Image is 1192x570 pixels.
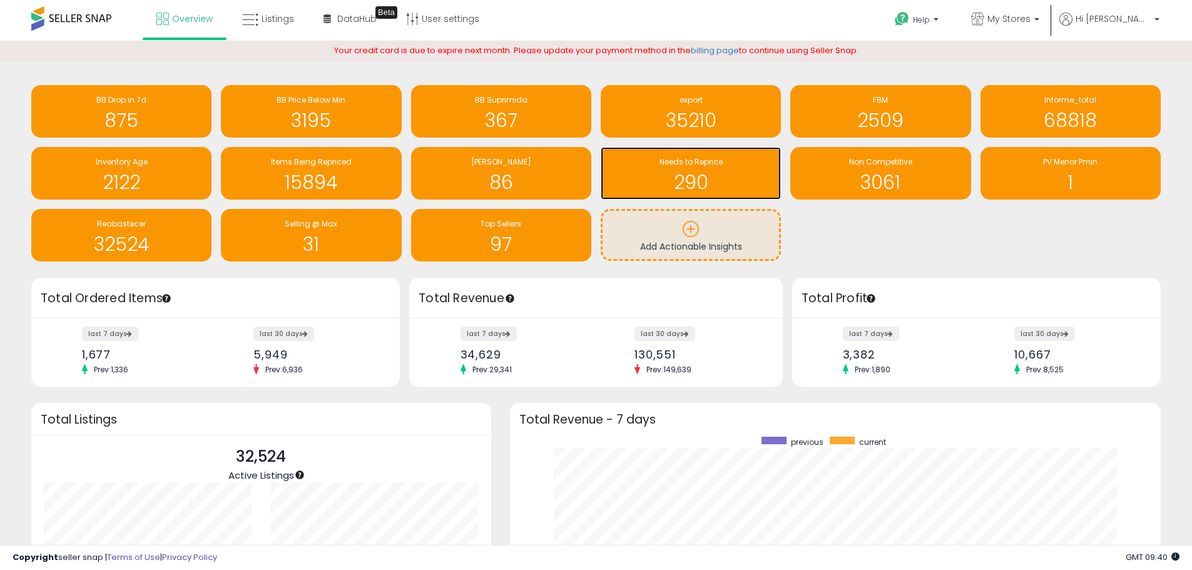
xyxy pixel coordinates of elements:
div: Tooltip anchor [375,6,397,19]
label: last 30 days [634,327,695,341]
span: PV Menor Pmin [1043,156,1098,167]
a: Reabastecer 32524 [31,209,211,262]
label: last 7 days [461,327,517,341]
h1: 1 [987,172,1154,193]
span: Selling @ Max [285,218,337,229]
span: Prev: 1,336 [88,364,135,375]
span: 2025-10-9 09:40 GMT [1126,551,1179,563]
a: Hi [PERSON_NAME] [1059,13,1159,41]
span: Top Sellers [481,218,521,229]
div: Tooltip anchor [294,469,305,481]
h1: 875 [38,110,205,131]
span: Add Actionable Insights [640,240,742,253]
span: Prev: 1,890 [848,364,897,375]
h3: Total Listings [41,415,482,424]
span: Inventory Age [96,156,148,167]
h1: 2509 [797,110,964,131]
label: last 7 days [82,327,138,341]
strong: Copyright [13,551,58,563]
p: 32,524 [228,445,294,469]
span: previous [791,437,823,447]
div: Tooltip anchor [161,293,172,304]
h3: Total Ordered Items [41,290,390,307]
div: Tooltip anchor [865,293,877,304]
div: 1,677 [82,348,206,361]
a: Inventory Age 2122 [31,147,211,200]
div: 3,382 [843,348,967,361]
h1: 3195 [227,110,395,131]
span: BB Price Below Min [277,94,345,105]
a: Privacy Policy [162,551,217,563]
a: Non Competitive 3061 [790,147,970,200]
span: Non Competitive [849,156,912,167]
span: Items Being Repriced [271,156,352,167]
h1: 86 [417,172,585,193]
span: current [859,437,886,447]
div: 34,629 [461,348,587,361]
h1: 35210 [607,110,775,131]
div: 5,949 [253,348,378,361]
a: FBM 2509 [790,85,970,138]
a: Selling @ Max 31 [221,209,401,262]
span: Listings [262,13,294,25]
span: Prev: 149,639 [640,364,698,375]
span: [PERSON_NAME] [471,156,531,167]
a: Add Actionable Insights [603,211,779,259]
a: Needs to Reprice 290 [601,147,781,200]
div: 130,551 [634,348,761,361]
span: Prev: 29,341 [466,364,518,375]
h1: 97 [417,234,585,255]
h1: 367 [417,110,585,131]
span: Your credit card is due to expire next month. Please update your payment method in the to continu... [334,44,858,56]
span: Hi [PERSON_NAME] [1076,13,1151,25]
span: Active Listings [228,469,294,482]
span: BB Suprimida [475,94,527,105]
h1: 31 [227,234,395,255]
span: Prev: 8,525 [1020,364,1070,375]
div: Tooltip anchor [504,293,516,304]
div: seller snap | | [13,552,217,564]
h3: Total Revenue [419,290,773,307]
span: Prev: 6,936 [259,364,309,375]
h1: 15894 [227,172,395,193]
span: DataHub [337,13,377,25]
span: Informe_total [1044,94,1096,105]
i: Get Help [894,11,910,27]
h1: 290 [607,172,775,193]
label: last 30 days [253,327,314,341]
span: My Stores [987,13,1031,25]
a: [PERSON_NAME] 86 [411,147,591,200]
a: Help [885,2,951,41]
a: billing page [691,44,739,56]
a: BB Suprimida 367 [411,85,591,138]
a: Top Sellers 97 [411,209,591,262]
a: BB Drop in 7d 875 [31,85,211,138]
span: Overview [172,13,213,25]
h3: Total Profit [802,290,1151,307]
div: 10,667 [1014,348,1139,361]
a: Informe_total 68818 [981,85,1161,138]
span: Reabastecer [97,218,146,229]
a: export 35210 [601,85,781,138]
h1: 3061 [797,172,964,193]
a: Terms of Use [107,551,160,563]
span: FBM [873,94,888,105]
a: BB Price Below Min 3195 [221,85,401,138]
h1: 32524 [38,234,205,255]
a: Items Being Repriced 15894 [221,147,401,200]
span: Help [913,14,930,25]
h1: 68818 [987,110,1154,131]
label: last 30 days [1014,327,1075,341]
a: PV Menor Pmin 1 [981,147,1161,200]
label: last 7 days [843,327,899,341]
h1: 2122 [38,172,205,193]
span: Needs to Reprice [660,156,723,167]
h3: Total Revenue - 7 days [519,415,1151,424]
span: export [680,94,703,105]
span: BB Drop in 7d [96,94,146,105]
